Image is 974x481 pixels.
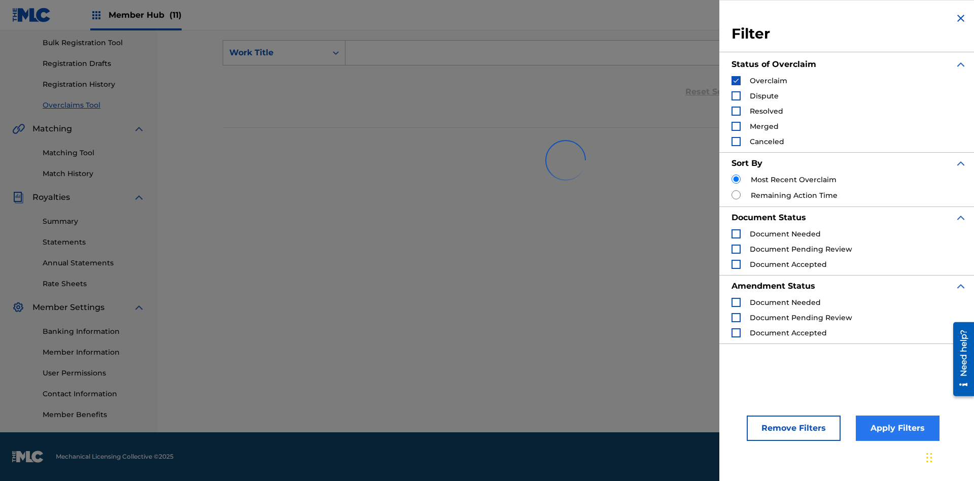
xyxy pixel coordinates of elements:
img: Royalties [12,191,24,203]
h3: Filter [732,25,967,43]
img: expand [955,157,967,169]
iframe: Resource Center [946,318,974,401]
span: Royalties [32,191,70,203]
a: User Permissions [43,368,145,379]
img: expand [133,191,145,203]
img: logo [12,451,44,463]
img: expand [955,212,967,224]
img: MLC Logo [12,8,51,22]
strong: Amendment Status [732,281,815,291]
a: Overclaims Tool [43,100,145,111]
span: Member Hub [109,9,182,21]
img: expand [133,123,145,135]
strong: Document Status [732,213,806,222]
a: Banking Information [43,326,145,337]
span: Document Pending Review [750,313,852,322]
strong: Status of Overclaim [732,59,816,69]
img: close [955,12,967,24]
span: Matching [32,123,72,135]
div: Work Title [229,47,321,59]
img: expand [955,58,967,71]
a: Rate Sheets [43,279,145,289]
span: Overclaim [750,76,787,85]
span: Document Pending Review [750,245,852,254]
button: Remove Filters [747,416,841,441]
a: Member Benefits [43,409,145,420]
div: Drag [926,442,932,473]
a: Match History [43,168,145,179]
span: Mechanical Licensing Collective © 2025 [56,452,173,461]
span: (11) [169,10,182,20]
a: Statements [43,237,145,248]
img: Top Rightsholders [90,9,102,21]
span: Document Needed [750,229,821,238]
a: Annual Statements [43,258,145,268]
a: Member Information [43,347,145,358]
img: preloader [537,132,594,188]
button: Apply Filters [856,416,940,441]
span: Resolved [750,107,783,116]
span: Document Needed [750,298,821,307]
img: Member Settings [12,301,24,314]
iframe: Chat Widget [923,432,974,481]
img: Matching [12,123,25,135]
label: Remaining Action Time [751,190,838,201]
span: Merged [750,122,779,131]
span: Member Settings [32,301,105,314]
a: Registration Drafts [43,58,145,69]
a: Matching Tool [43,148,145,158]
a: Contact Information [43,389,145,399]
img: checkbox [733,77,740,84]
form: Search Form [223,40,909,112]
span: Dispute [750,91,779,100]
span: Document Accepted [750,328,827,337]
a: Registration History [43,79,145,90]
img: expand [955,280,967,292]
a: Summary [43,216,145,227]
img: expand [133,301,145,314]
span: Document Accepted [750,260,827,269]
a: Bulk Registration Tool [43,38,145,48]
